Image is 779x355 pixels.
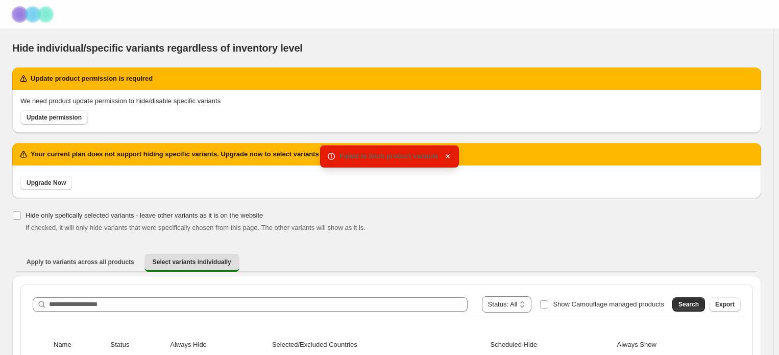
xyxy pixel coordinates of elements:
span: If checked, it will only hide variants that were specifically chosen from this page. The other va... [26,224,366,231]
button: Apply to variants across all products [18,254,142,270]
button: Select variants individually [144,254,239,272]
button: Export [709,297,741,312]
span: Hide individual/specific variants regardless of inventory level [12,42,303,54]
span: Search [678,300,699,309]
a: Update permission [20,110,88,125]
span: Export [715,300,735,309]
span: Failed to fetch product variants [339,152,439,160]
h2: Your current plan does not support hiding specific variants. Upgrade now to select variants and h... [31,149,441,159]
span: Show Camouflage managed products [553,300,664,308]
button: Search [672,297,705,312]
span: We need product update permission to hide/disable specific variants [20,97,221,105]
span: Apply to variants across all products [27,258,134,266]
a: Upgrade Now [20,176,72,190]
h2: Update product permission is required [31,74,153,84]
span: Upgrade Now [27,179,66,187]
span: Select variants individually [153,258,231,266]
span: Update permission [27,113,82,122]
span: Hide only spefically selected variants - leave other variants as it is on the website [26,211,263,219]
